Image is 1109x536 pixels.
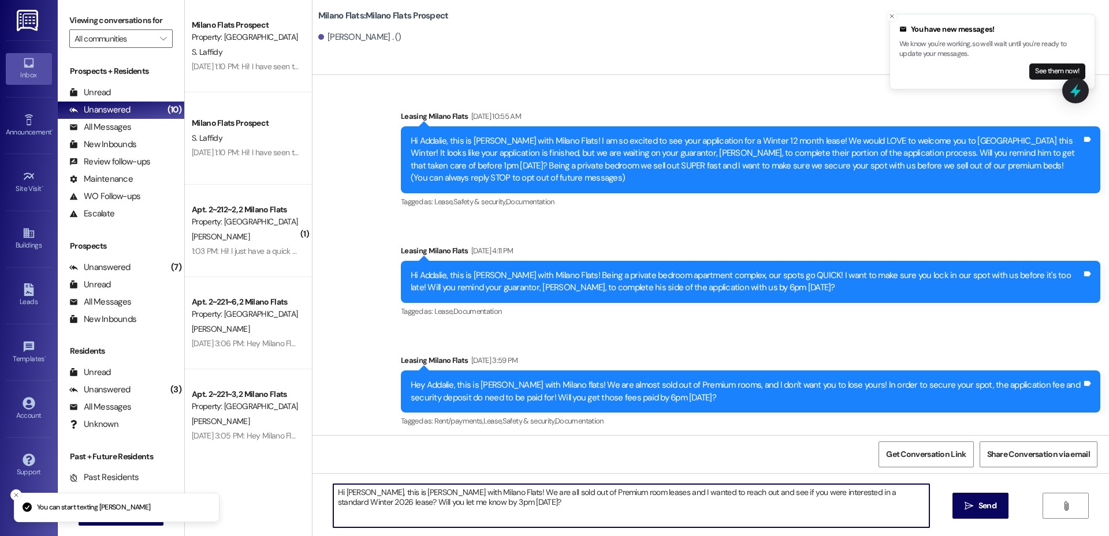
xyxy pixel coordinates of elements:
[192,296,299,308] div: Apt. 2~221~6, 2 Milano Flats
[6,280,52,311] a: Leads
[952,493,1008,519] button: Send
[192,246,656,256] div: 1:03 PM: Hi! I just have a quick question. When were the security deposit checks sent out? I just...
[401,354,1100,370] div: Leasing Milano Flats
[503,416,555,426] span: Safety & security ,
[886,10,898,22] button: Close toast
[6,167,52,198] a: Site Visit •
[192,61,1019,72] div: [DATE] 1:10 PM: Hi! I have seen the lease, but my guardians are concerned about signing it sense ...
[192,324,250,334] span: [PERSON_NAME]
[168,258,184,276] div: (7)
[453,306,502,316] span: Documentation
[468,245,513,257] div: [DATE] 4:11 PM
[10,489,22,501] button: Close toast
[192,216,299,228] div: Property: [GEOGRAPHIC_DATA] Flats
[192,416,250,426] span: [PERSON_NAME]
[165,101,184,119] div: (10)
[69,121,131,133] div: All Messages
[1062,501,1070,511] i: 
[401,245,1100,261] div: Leasing Milano Flats
[879,441,973,467] button: Get Conversation Link
[69,87,111,99] div: Unread
[192,231,250,242] span: [PERSON_NAME]
[192,308,299,320] div: Property: [GEOGRAPHIC_DATA] Flats
[506,197,554,207] span: Documentation
[978,500,996,512] span: Send
[44,353,46,361] span: •
[69,12,173,29] label: Viewing conversations for
[192,147,1019,158] div: [DATE] 1:10 PM: Hi! I have seen the lease, but my guardians are concerned about signing it sense ...
[37,503,151,513] p: You can start texting [PERSON_NAME]
[69,190,140,203] div: WO Follow-ups
[401,413,1100,429] div: Tagged as:
[483,416,503,426] span: Lease ,
[192,117,299,129] div: Milano Flats Prospect
[69,261,131,273] div: Unanswered
[980,441,1097,467] button: Share Conversation via email
[555,416,604,426] span: Documentation
[1029,63,1085,80] button: See them now!
[401,193,1100,210] div: Tagged as:
[6,393,52,425] a: Account
[434,306,453,316] span: Lease ,
[987,448,1090,460] span: Share Conversation via email
[69,313,136,325] div: New Inbounds
[69,401,131,413] div: All Messages
[192,31,299,43] div: Property: [GEOGRAPHIC_DATA] Flats
[899,24,1085,35] div: You have new messages!
[333,484,929,527] textarea: Hi [PERSON_NAME], this is [PERSON_NAME] with Milano Flats! We are all sold out of Premium room le...
[6,223,52,254] a: Buildings
[401,110,1100,126] div: Leasing Milano Flats
[69,471,139,483] div: Past Residents
[886,448,966,460] span: Get Conversation Link
[468,354,518,366] div: [DATE] 3:59 PM
[51,126,53,134] span: •
[401,303,1100,320] div: Tagged as:
[411,269,1082,294] div: Hi Addalie, this is [PERSON_NAME] with Milano Flats! Being a private bedroom apartment complex, o...
[192,133,222,143] span: S. Laffidy
[58,65,184,77] div: Prospects + Residents
[6,450,52,481] a: Support
[69,296,131,308] div: All Messages
[168,381,184,399] div: (3)
[411,135,1082,185] div: Hi Addalie, this is [PERSON_NAME] with Milano Flats! I am so excited to see your application for ...
[453,197,506,207] span: Safety & security ,
[75,29,154,48] input: All communities
[69,104,131,116] div: Unanswered
[42,183,43,191] span: •
[192,400,299,413] div: Property: [GEOGRAPHIC_DATA] Flats
[58,240,184,252] div: Prospects
[6,337,52,368] a: Templates •
[6,53,52,84] a: Inbox
[192,47,222,57] span: S. Laffidy
[58,451,184,463] div: Past + Future Residents
[318,10,449,22] b: Milano Flats: Milano Flats Prospect
[192,388,299,400] div: Apt. 2~221~3, 2 Milano Flats
[899,39,1085,59] p: We know you're working, so we'll wait until you're ready to update your messages.
[434,416,483,426] span: Rent/payments ,
[69,208,114,220] div: Escalate
[69,366,111,378] div: Unread
[192,204,299,216] div: Apt. 2~212~2, 2 Milano Flats
[411,379,1082,404] div: Hey Addalie, this is [PERSON_NAME] with Milano flats! We are almost sold out of Premium rooms, an...
[965,501,973,511] i: 
[58,345,184,357] div: Residents
[17,10,40,31] img: ResiDesk Logo
[318,31,401,43] div: [PERSON_NAME] . ()
[69,156,150,168] div: Review follow-ups
[69,384,131,396] div: Unanswered
[69,138,136,151] div: New Inbounds
[69,279,111,291] div: Unread
[468,110,521,122] div: [DATE] 10:55 AM
[69,418,118,430] div: Unknown
[192,19,299,31] div: Milano Flats Prospect
[434,197,453,207] span: Lease ,
[160,34,166,43] i: 
[69,173,133,185] div: Maintenance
